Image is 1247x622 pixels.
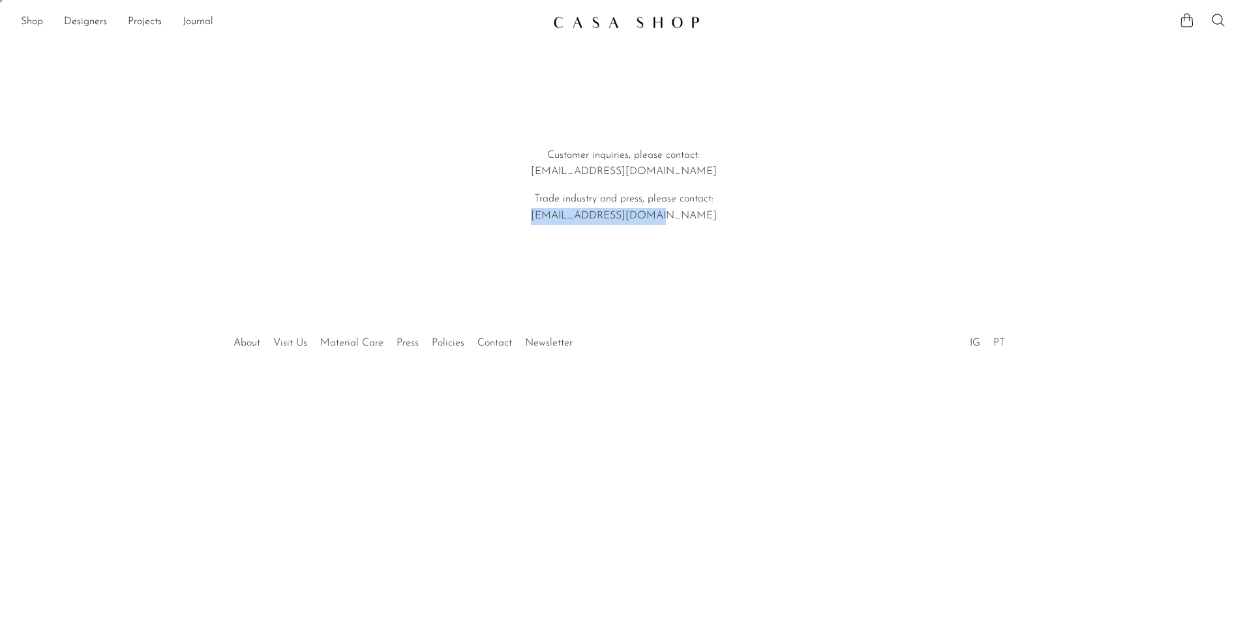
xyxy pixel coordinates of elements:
a: Projects [128,14,162,31]
ul: NEW HEADER MENU [21,11,543,33]
a: Visit Us [273,338,307,348]
a: Press [397,338,419,348]
a: Journal [183,14,213,31]
ul: Quick links [227,327,579,352]
p: Customer inquiries, please contact: [EMAIL_ADDRESS][DOMAIN_NAME] [437,147,810,181]
a: IG [970,338,980,348]
nav: Desktop navigation [21,11,543,33]
ul: Social Medias [963,327,1012,352]
p: Trade industry and press, please contact: [EMAIL_ADDRESS][DOMAIN_NAME] [437,191,810,224]
a: PT [993,338,1005,348]
a: Shop [21,14,43,31]
a: Designers [64,14,107,31]
a: About [233,338,260,348]
a: Contact [477,338,512,348]
a: Policies [432,338,464,348]
a: Material Care [320,338,383,348]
